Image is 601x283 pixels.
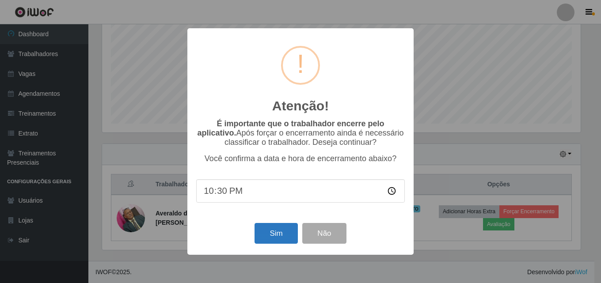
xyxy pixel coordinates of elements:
button: Sim [255,223,297,244]
button: Não [302,223,346,244]
p: Após forçar o encerramento ainda é necessário classificar o trabalhador. Deseja continuar? [196,119,405,147]
b: É importante que o trabalhador encerre pelo aplicativo. [197,119,384,137]
h2: Atenção! [272,98,329,114]
p: Você confirma a data e hora de encerramento abaixo? [196,154,405,163]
